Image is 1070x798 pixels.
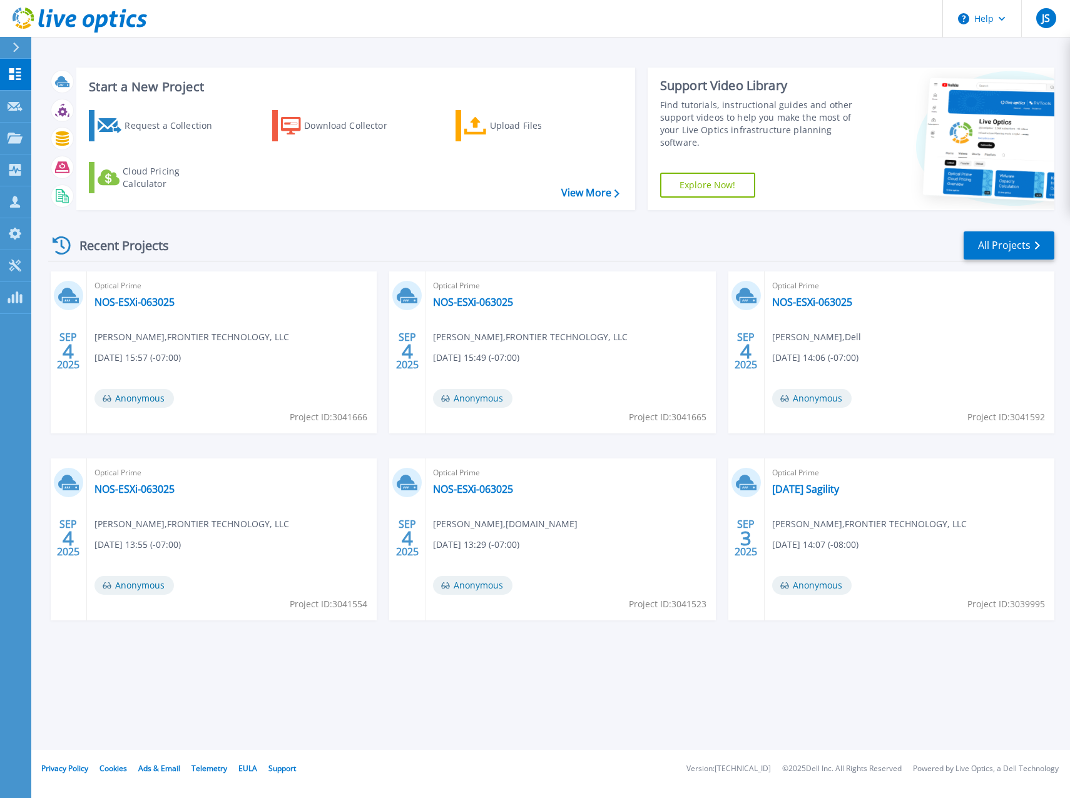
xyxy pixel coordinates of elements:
[94,296,175,308] a: NOS-ESXi-063025
[99,763,127,774] a: Cookies
[433,330,628,344] span: [PERSON_NAME] , FRONTIER TECHNOLOGY, LLC
[89,110,228,141] a: Request a Collection
[138,763,180,774] a: Ads & Email
[402,346,413,356] span: 4
[913,765,1059,773] li: Powered by Live Optics, a Dell Technology
[772,576,852,595] span: Anonymous
[94,517,289,531] span: [PERSON_NAME] , FRONTIER TECHNOLOGY, LLC
[740,346,752,356] span: 4
[660,78,866,94] div: Support Video Library
[772,351,859,365] span: [DATE] 14:06 (-07:00)
[433,351,519,365] span: [DATE] 15:49 (-07:00)
[123,165,223,190] div: Cloud Pricing Calculator
[191,763,227,774] a: Telemetry
[94,466,369,480] span: Optical Prime
[772,389,852,408] span: Anonymous
[94,330,289,344] span: [PERSON_NAME] , FRONTIER TECHNOLOGY, LLC
[772,538,859,552] span: [DATE] 14:07 (-08:00)
[660,99,866,149] div: Find tutorials, instructional guides and other support videos to help you make the most of your L...
[94,483,175,495] a: NOS-ESXi-063025
[290,597,367,611] span: Project ID: 3041554
[561,187,619,199] a: View More
[433,389,512,408] span: Anonymous
[433,538,519,552] span: [DATE] 13:29 (-07:00)
[268,763,296,774] a: Support
[1042,13,1050,23] span: JS
[433,576,512,595] span: Anonymous
[772,517,967,531] span: [PERSON_NAME] , FRONTIER TECHNOLOGY, LLC
[772,279,1047,293] span: Optical Prime
[63,533,74,543] span: 4
[782,765,902,773] li: © 2025 Dell Inc. All Rights Reserved
[395,328,419,374] div: SEP 2025
[433,279,708,293] span: Optical Prime
[772,296,852,308] a: NOS-ESXi-063025
[290,410,367,424] span: Project ID: 3041666
[94,279,369,293] span: Optical Prime
[772,330,861,344] span: [PERSON_NAME] , Dell
[94,576,174,595] span: Anonymous
[660,173,755,198] a: Explore Now!
[63,346,74,356] span: 4
[964,231,1054,260] a: All Projects
[125,113,225,138] div: Request a Collection
[734,515,758,561] div: SEP 2025
[490,113,590,138] div: Upload Files
[734,328,758,374] div: SEP 2025
[304,113,404,138] div: Download Collector
[41,763,88,774] a: Privacy Policy
[238,763,257,774] a: EULA
[740,533,752,543] span: 3
[433,517,578,531] span: [PERSON_NAME] , [DOMAIN_NAME]
[967,597,1045,611] span: Project ID: 3039995
[94,538,181,552] span: [DATE] 13:55 (-07:00)
[56,515,80,561] div: SEP 2025
[456,110,595,141] a: Upload Files
[433,483,513,495] a: NOS-ESXi-063025
[629,597,706,611] span: Project ID: 3041523
[629,410,706,424] span: Project ID: 3041665
[772,466,1047,480] span: Optical Prime
[772,483,839,495] a: [DATE] Sagility
[272,110,412,141] a: Download Collector
[89,162,228,193] a: Cloud Pricing Calculator
[433,296,513,308] a: NOS-ESXi-063025
[94,389,174,408] span: Anonymous
[89,80,619,94] h3: Start a New Project
[686,765,771,773] li: Version: [TECHNICAL_ID]
[433,466,708,480] span: Optical Prime
[967,410,1045,424] span: Project ID: 3041592
[395,515,419,561] div: SEP 2025
[94,351,181,365] span: [DATE] 15:57 (-07:00)
[48,230,186,261] div: Recent Projects
[402,533,413,543] span: 4
[56,328,80,374] div: SEP 2025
